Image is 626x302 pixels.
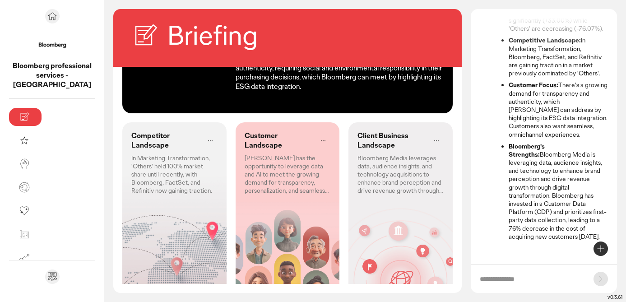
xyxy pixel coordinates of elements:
[131,154,218,195] p: In Marketing Transformation, 'Others' held 100% market share until recently, with Bloomberg, Fact...
[131,131,199,150] p: Competitor Landscape
[509,36,608,77] li: In Marketing Transformation, Bloomberg, FactSet, and Refinitiv are gaining traction in a market p...
[9,61,95,89] p: Bloomberg professional services - USA
[509,81,558,89] strong: Customer Focus:
[236,122,340,294] div: Customer Landscape: Bloomberg has the opportunity to leverage data and AI to meet the growing dem...
[348,122,453,294] div: Client Business Landscape: Bloomberg Media leverages data, audience insights, and technology acqu...
[509,36,581,44] strong: Competitive Landscape:
[509,142,545,158] strong: Bloomberg's Strengths:
[36,29,69,61] img: project avatar
[122,122,227,294] div: Competitor Landscape: In Marketing Transformation, 'Others' held 100% market share until recently...
[245,154,331,195] p: [PERSON_NAME] has the opportunity to leverage data and AI to meet the growing demand for transpar...
[45,269,60,284] div: Send feedback
[357,131,426,150] p: Client Business Landscape
[509,81,608,138] li: There's a growing demand for transparency and authenticity, which [PERSON_NAME] can address by hi...
[233,54,444,92] li: Consumers are increasingly demanding transparency and authenticity, requiring social and environm...
[509,142,608,241] li: Bloomberg Media is leveraging data, audience insights, and technology to enhance brand perception...
[357,154,444,195] p: Bloomberg Media leverages data, audience insights, and technology acquisitions to enhance brand p...
[167,18,258,53] h2: Briefing
[245,131,313,150] p: Customer Landscape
